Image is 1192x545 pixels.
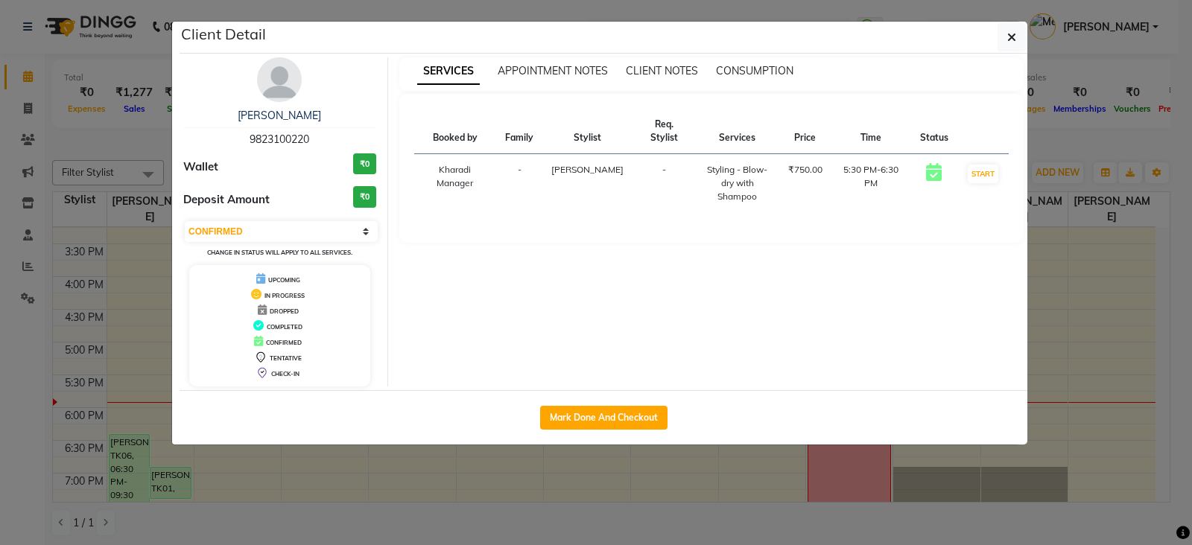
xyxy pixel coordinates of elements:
span: CONFIRMED [266,339,302,346]
span: Wallet [183,159,218,176]
td: 5:30 PM-6:30 PM [831,154,911,213]
th: Price [779,109,831,154]
span: 9823100220 [250,133,309,146]
span: UPCOMING [268,276,300,284]
span: Deposit Amount [183,191,270,208]
td: - [633,154,695,213]
th: Req. Stylist [633,109,695,154]
span: [PERSON_NAME] [551,164,624,175]
span: CONSUMPTION [716,64,793,77]
span: DROPPED [270,307,299,315]
button: START [968,165,998,183]
button: Mark Done And Checkout [540,406,668,430]
span: CHECK-IN [271,370,299,377]
th: Booked by [414,109,497,154]
span: TENTATIVE [270,354,302,362]
div: Styling - Blow-dry with Shampoo [704,163,770,203]
th: Time [831,109,911,154]
span: CLIENT NOTES [626,64,698,77]
span: SERVICES [417,58,480,85]
h3: ₹0 [353,186,376,208]
span: COMPLETED [267,323,302,331]
span: IN PROGRESS [264,292,305,299]
th: Status [911,109,957,154]
a: [PERSON_NAME] [238,109,321,122]
td: - [496,154,542,213]
th: Stylist [542,109,633,154]
td: Kharadi Manager [414,154,497,213]
h5: Client Detail [181,23,266,45]
img: avatar [257,57,302,102]
div: ₹750.00 [788,163,822,176]
th: Services [695,109,779,154]
h3: ₹0 [353,153,376,175]
span: APPOINTMENT NOTES [498,64,608,77]
th: Family [496,109,542,154]
small: Change in status will apply to all services. [207,249,352,256]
